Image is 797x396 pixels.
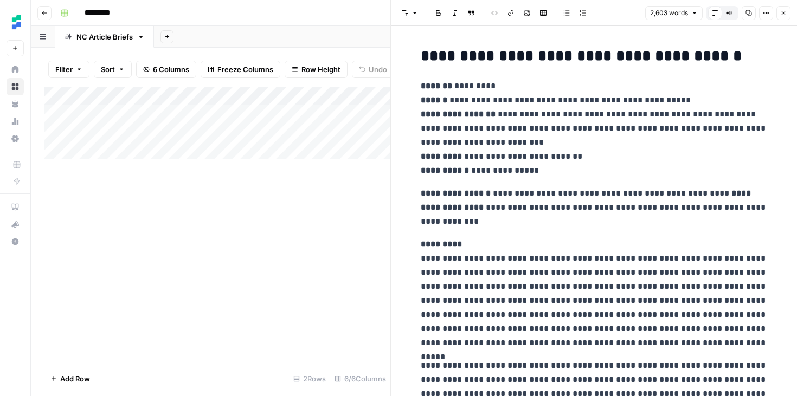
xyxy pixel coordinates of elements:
a: NC Article Briefs [55,26,154,48]
img: Ten Speed Logo [7,12,26,32]
a: Usage [7,113,24,130]
button: Row Height [285,61,348,78]
button: Workspace: Ten Speed [7,9,24,36]
a: Browse [7,78,24,95]
span: Filter [55,64,73,75]
button: What's new? [7,216,24,233]
span: Row Height [301,64,340,75]
span: Undo [369,64,387,75]
div: What's new? [7,216,23,232]
span: 2,603 words [650,8,688,18]
button: Filter [48,61,89,78]
button: Sort [94,61,132,78]
div: NC Article Briefs [76,31,133,42]
span: Add Row [60,373,90,384]
div: 6/6 Columns [330,370,390,387]
button: 6 Columns [136,61,196,78]
button: Freeze Columns [201,61,280,78]
button: 2,603 words [645,6,703,20]
span: Freeze Columns [217,64,273,75]
button: Add Row [44,370,97,387]
span: Sort [101,64,115,75]
a: AirOps Academy [7,198,24,216]
div: 2 Rows [289,370,330,387]
a: Your Data [7,95,24,113]
button: Undo [352,61,394,78]
button: Help + Support [7,233,24,250]
a: Settings [7,130,24,147]
span: 6 Columns [153,64,189,75]
a: Home [7,61,24,78]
